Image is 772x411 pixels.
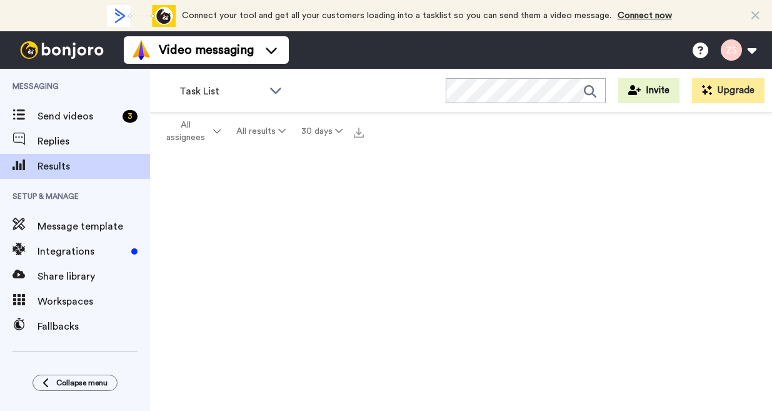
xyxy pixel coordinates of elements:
button: Collapse menu [33,375,118,391]
button: Invite [618,78,679,103]
img: vm-color.svg [131,40,151,60]
div: 3 [123,110,138,123]
span: Replies [38,134,150,149]
span: Send videos [38,109,118,124]
span: Collapse menu [56,378,108,388]
span: Results [38,159,150,174]
span: Task List [179,84,263,99]
span: All assignees [160,119,211,144]
span: Integrations [38,244,126,259]
img: bj-logo-header-white.svg [15,41,109,59]
div: animation [107,5,176,27]
button: Export all results that match these filters now. [350,122,368,141]
img: export.svg [354,128,364,138]
a: Connect now [618,11,672,20]
span: Video messaging [159,41,254,59]
span: Message template [38,219,150,234]
button: All results [229,120,294,143]
button: All assignees [153,114,229,149]
button: Upgrade [692,78,764,103]
span: Connect your tool and get all your customers loading into a tasklist so you can send them a video... [182,11,611,20]
button: 30 days [293,120,350,143]
span: Fallbacks [38,319,150,334]
span: Workspaces [38,294,150,309]
span: Share library [38,269,150,284]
